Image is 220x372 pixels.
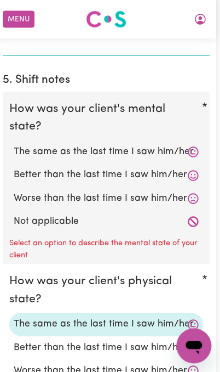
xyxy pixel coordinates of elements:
legend: How was your client's physical state? [9,273,203,308]
label: Better than the last time I saw him/her [14,341,199,355]
button: My Account [189,10,212,29]
p: Select an option to describe the mental state of your client [9,238,203,261]
iframe: Button to launch messaging window [176,328,211,363]
img: Careseekers logo [86,9,126,29]
label: The same as the last time I saw him/her [14,317,199,331]
label: Worse than the last time I saw him/her [14,191,199,206]
label: The same as the last time I saw him/her [14,145,199,159]
h2: 5. Shift notes [3,74,210,87]
legend: How was your client's mental state? [9,100,203,136]
a: Careseekers logo [86,7,126,32]
button: Menu [3,11,34,28]
label: Not applicable [14,215,199,229]
label: Better than the last time I saw him/her [14,168,199,182]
